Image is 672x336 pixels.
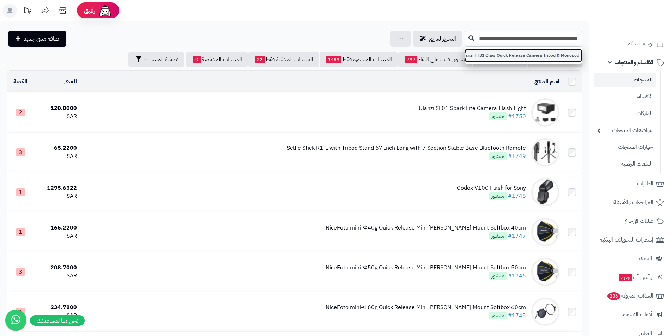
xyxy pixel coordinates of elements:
div: 165.2200 [36,224,77,232]
span: الأقسام والمنتجات [615,57,653,67]
a: خيارات المنتجات [594,140,656,155]
a: مواصفات المنتجات [594,123,656,138]
a: لوحة التحكم [594,35,668,52]
span: 3 [16,148,25,156]
span: رفيق [84,6,95,15]
div: SAR [36,272,77,280]
span: تصفية المنتجات [145,55,178,64]
a: #1749 [508,152,526,160]
div: SAR [36,112,77,121]
img: NiceFoto mini-Φ60g Quick Release Mini Bowens Mount Softbox 60cm [531,298,559,326]
span: 1 [16,228,25,236]
a: السلات المتروكة286 [594,287,668,304]
a: اسم المنتج [534,77,559,86]
span: اضافة منتج جديد [24,35,61,43]
span: لوحة التحكم [627,39,653,49]
a: Ulanzi TT31 Claw Quick Release Camera Tripod & Monopod [465,49,582,62]
a: العملاء [594,250,668,267]
span: 799 [405,56,417,63]
img: Ulanzi SL01 Spark Lite Camera Flash Light [531,98,559,127]
a: #1750 [508,112,526,121]
span: 2 [16,109,25,116]
div: NiceFoto mini-Φ40g Quick Release Mini [PERSON_NAME] Mount Softbox 40cm [326,224,526,232]
span: 0 [193,56,201,63]
span: منشور [489,112,507,120]
a: المنتجات [594,73,656,87]
div: NiceFoto mini-Φ50g Quick Release Mini [PERSON_NAME] Mount Softbox 50cm [326,264,526,272]
a: الأقسام [594,89,656,104]
img: Godox V100 Flash for Sony [531,178,559,206]
div: 65.2200 [36,144,77,152]
span: طلبات الإرجاع [625,216,653,226]
a: #1746 [508,271,526,280]
a: الطلبات [594,175,668,192]
span: التحرير لسريع [429,35,456,43]
a: #1745 [508,311,526,320]
div: Godox V100 Flash for Sony [457,184,526,192]
a: الماركات [594,106,656,121]
a: الملفات الرقمية [594,157,656,172]
a: التحرير لسريع [413,31,462,47]
a: مخزون قارب على النفاذ799 [398,52,472,67]
span: منشور [489,272,507,280]
div: SAR [36,312,77,320]
a: تحديثات المنصة [19,4,36,19]
button: تصفية المنتجات [128,52,184,67]
a: وآتس آبجديد [594,269,668,286]
img: NiceFoto mini-Φ50g Quick Release Mini Bowens Mount Softbox 50cm [531,258,559,286]
span: 3 [16,268,25,276]
a: #1747 [508,232,526,240]
a: المنتجات المخفية فقط22 [248,52,319,67]
a: الكمية [13,77,28,86]
span: السلات المتروكة [607,291,653,301]
span: منشور [489,152,507,160]
a: المنتجات المنشورة فقط1489 [320,52,398,67]
a: #1748 [508,192,526,200]
a: المنتجات المخفضة0 [186,52,248,67]
span: 22 [255,56,265,63]
div: 234.7800 [36,304,77,312]
div: Selfie Stick R1-L with Tripod Stand 67 Inch Long with 7 Section Stable Base Bluetooth Remote [287,144,526,152]
div: Ulanzi SL01 Spark Lite Camera Flash Light [419,104,526,112]
div: SAR [36,232,77,240]
span: أدوات التسويق [622,310,652,319]
span: الطلبات [637,179,653,189]
img: logo-2.png [624,18,665,32]
span: المراجعات والأسئلة [613,197,653,207]
span: العملاء [638,253,652,263]
div: SAR [36,152,77,160]
div: SAR [36,192,77,200]
a: أدوات التسويق [594,306,668,323]
span: منشور [489,192,507,200]
a: إشعارات التحويلات البنكية [594,231,668,248]
span: إشعارات التحويلات البنكية [600,235,653,245]
span: منشور [489,312,507,319]
div: 120.0000 [36,104,77,112]
span: 1 [16,308,25,316]
div: 208.7000 [36,264,77,272]
img: Selfie Stick R1-L with Tripod Stand 67 Inch Long with 7 Section Stable Base Bluetooth Remote [531,138,559,166]
div: 1295.6522 [36,184,77,192]
span: 286 [607,292,620,300]
span: جديد [619,274,632,281]
span: 1 [16,188,25,196]
span: منشور [489,232,507,240]
span: 1489 [326,56,341,63]
a: اضافة منتج جديد [8,31,66,47]
img: NiceFoto mini-Φ40g Quick Release Mini Bowens Mount Softbox 40cm [531,218,559,246]
span: وآتس آب [618,272,652,282]
a: السعر [64,77,77,86]
a: المراجعات والأسئلة [594,194,668,211]
img: ai-face.png [98,4,112,18]
div: NiceFoto mini-Φ60g Quick Release Mini [PERSON_NAME] Mount Softbox 60cm [326,304,526,312]
a: طلبات الإرجاع [594,213,668,230]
